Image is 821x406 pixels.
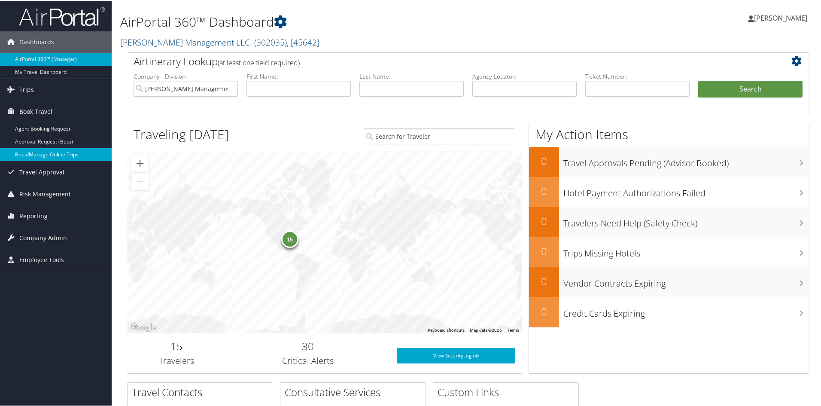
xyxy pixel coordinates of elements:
h3: Credit Cards Expiring [563,302,809,319]
h1: Traveling [DATE] [134,125,229,143]
h3: Trips Missing Hotels [563,242,809,259]
a: Open this area in Google Maps (opens a new window) [129,321,158,333]
h2: Consultative Services [285,384,426,399]
h3: Travel Approvals Pending (Advisor Booked) [563,152,809,168]
a: 0Vendor Contracts Expiring [529,266,809,296]
a: View SecurityLogic® [397,347,515,363]
h1: AirPortal 360™ Dashboard [120,12,584,30]
input: Search for Traveler [364,128,515,143]
span: Employee Tools [19,248,64,270]
span: (at least one field required) [218,57,300,67]
a: 0Travelers Need Help (Safety Check) [529,206,809,236]
button: Zoom in [131,154,149,171]
a: 0Credit Cards Expiring [529,296,809,327]
h2: 0 [529,243,559,258]
h2: 30 [232,338,384,353]
h2: 0 [529,183,559,198]
a: [PERSON_NAME] [748,4,816,30]
span: Trips [19,78,34,100]
span: Risk Management [19,183,71,204]
h3: Hotel Payment Authorizations Failed [563,182,809,198]
label: Last Name: [359,71,464,80]
img: Google [129,321,158,333]
img: airportal-logo.png [19,6,105,26]
span: [PERSON_NAME] [754,12,807,22]
h3: Critical Alerts [232,354,384,366]
h3: Vendor Contracts Expiring [563,272,809,289]
h1: My Action Items [529,125,809,143]
h2: Travel Contacts [132,384,273,399]
span: Reporting [19,205,48,226]
div: 15 [281,230,298,247]
a: [PERSON_NAME] Management LLC. [120,36,319,47]
button: Search [698,80,803,97]
h3: Travelers Need Help (Safety Check) [563,212,809,229]
span: ( 302035 ) [254,36,287,47]
span: , [ 45642 ] [287,36,319,47]
span: Book Travel [19,100,52,122]
h2: 0 [529,213,559,228]
span: Travel Approval [19,161,64,182]
span: Map data ©2025 [470,327,502,332]
h2: 0 [529,273,559,288]
a: 0Trips Missing Hotels [529,236,809,266]
h2: 15 [134,338,219,353]
span: Dashboards [19,31,54,52]
span: Company Admin [19,226,67,248]
a: Terms (opens in new tab) [507,327,519,332]
button: Keyboard shortcuts [428,327,465,333]
button: Zoom out [131,172,149,189]
a: 0Hotel Payment Authorizations Failed [529,176,809,206]
label: Company - Division: [134,71,238,80]
h2: 0 [529,303,559,318]
h2: Custom Links [438,384,578,399]
h2: 0 [529,153,559,168]
a: 0Travel Approvals Pending (Advisor Booked) [529,146,809,176]
label: Ticket Number: [585,71,690,80]
h2: Airtinerary Lookup [134,53,746,68]
label: Agency Locator: [472,71,577,80]
h3: Travelers [134,354,219,366]
label: First Name: [246,71,351,80]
